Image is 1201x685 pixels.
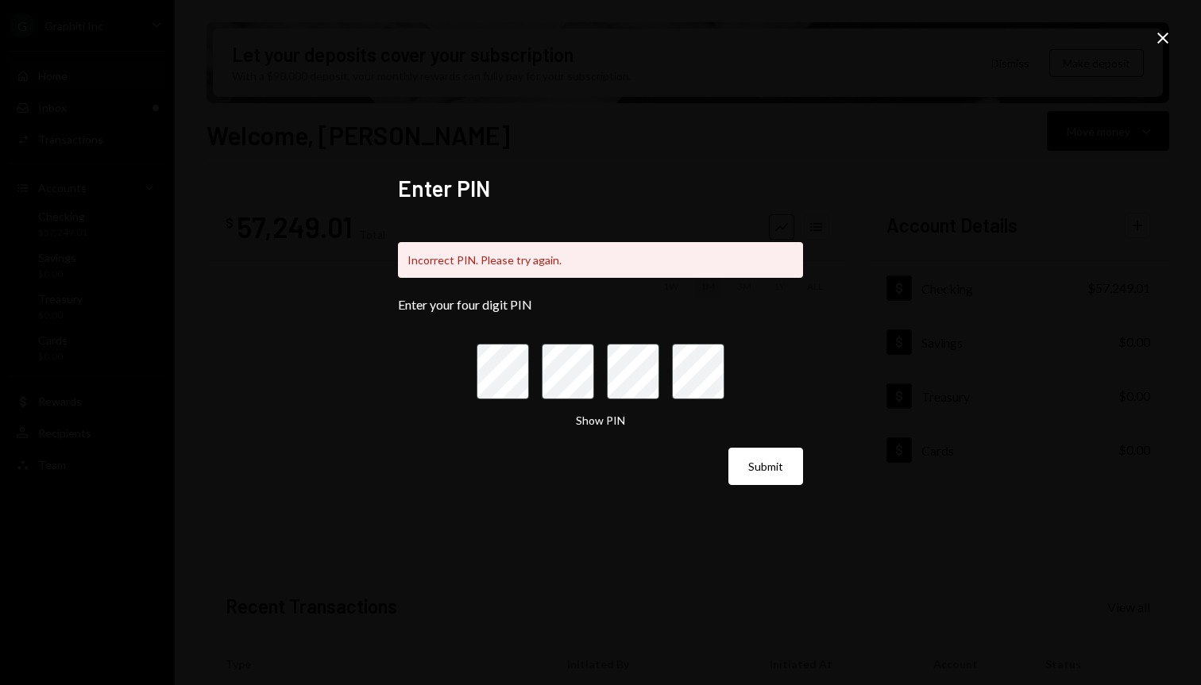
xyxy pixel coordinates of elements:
input: pin code 2 of 4 [542,344,594,399]
div: Enter your four digit PIN [398,297,803,312]
h2: Enter PIN [398,173,803,204]
input: pin code 4 of 4 [672,344,724,399]
button: Show PIN [576,414,625,429]
input: pin code 1 of 4 [477,344,529,399]
button: Submit [728,448,803,485]
div: Incorrect PIN. Please try again. [398,242,803,278]
input: pin code 3 of 4 [607,344,659,399]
